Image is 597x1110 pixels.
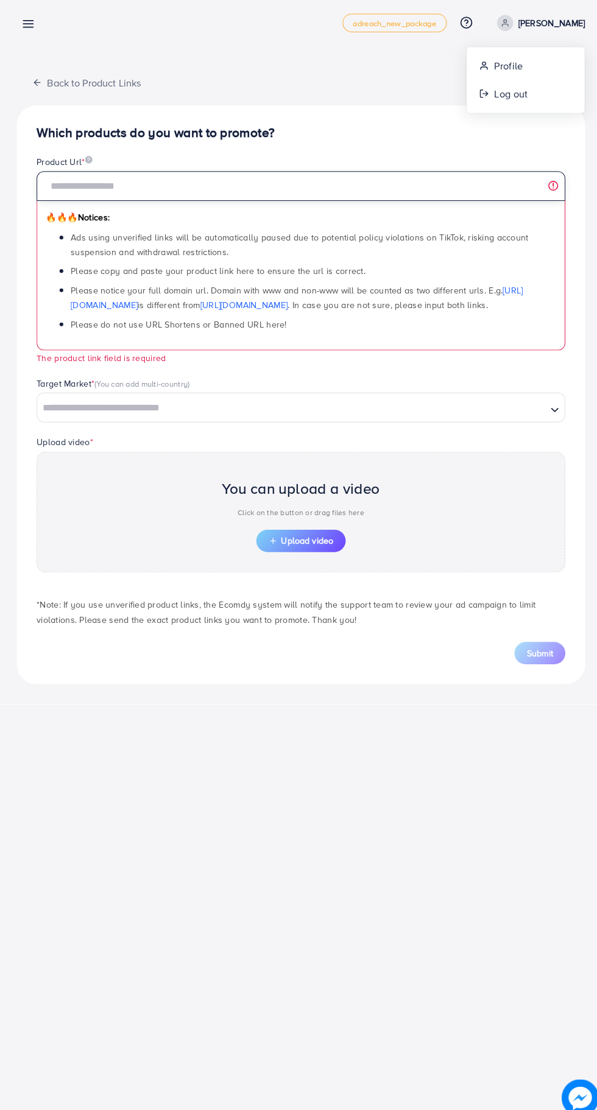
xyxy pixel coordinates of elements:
input: Search for option [41,399,539,418]
img: image [554,1067,591,1104]
span: Please copy and paste your product link here to ensure the url is correct. [72,268,362,280]
ul: [PERSON_NAME] [461,54,578,119]
small: The product link field is required [39,353,166,365]
img: image [87,161,94,169]
button: Back to Product Links [19,76,157,102]
a: [PERSON_NAME] [486,23,578,38]
button: Submit [508,638,558,660]
span: Please do not use URL Shortens or Banned URL here! [72,320,284,332]
span: Submit [520,643,546,655]
label: Target Market [39,378,189,390]
span: (You can add multi-country) [96,379,189,390]
p: [PERSON_NAME] [512,23,578,38]
a: [URL][DOMAIN_NAME] [200,301,286,314]
span: Log out [488,93,521,107]
span: Upload video [267,535,330,543]
h4: Which products do you want to promote? [39,131,558,146]
a: [URL][DOMAIN_NAME] [72,287,517,313]
label: Product Url [39,161,94,173]
span: Ads using unverified links will be automatically paused due to potential policy violations on Tik... [72,235,522,261]
span: adreach_new_package [350,27,431,35]
p: *Note: If you use unverified product links, the Ecomdy system will notify the support team to rev... [39,594,558,623]
h2: You can upload a video [221,479,376,496]
span: Please notice your full domain url. Domain with www and non-www will be counted as two different ... [72,287,517,313]
span: Notices: [48,215,111,227]
label: Upload video [39,436,94,448]
span: 🔥🔥🔥 [48,215,79,227]
div: Search for option [39,393,558,423]
p: Click on the button or drag files here [221,504,376,518]
a: adreach_new_package [339,21,442,40]
button: Upload video [255,528,342,550]
span: Profile [488,65,516,80]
